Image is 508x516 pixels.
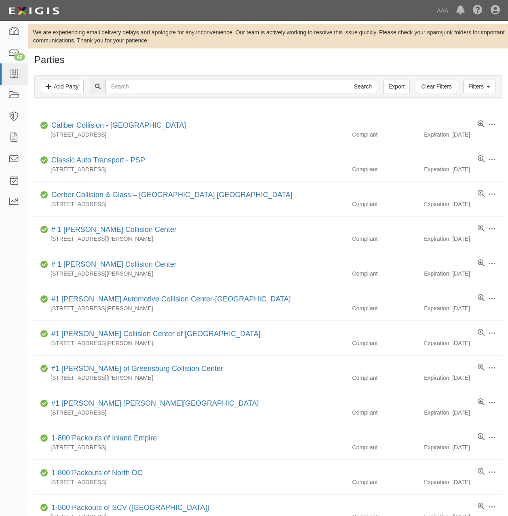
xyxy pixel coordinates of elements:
i: Compliant [40,331,48,337]
div: Compliant [346,200,424,208]
i: Help Center - Complianz [473,6,483,15]
a: # 1 [PERSON_NAME] Collision Center [51,225,177,234]
div: Compliant [346,165,424,173]
a: View results summary [478,259,485,267]
div: [STREET_ADDRESS] [34,478,346,486]
div: [STREET_ADDRESS] [34,165,346,173]
div: #1 Cochran Collision Center of Greensburg [48,329,261,339]
div: # 1 Cochran Collision Center [48,259,177,270]
div: #1 Cochran of Greensburg Collision Center [48,364,223,374]
div: 1-800 Packouts of Inland Empire [48,433,157,444]
div: Expiration: [DATE] [424,478,502,486]
a: Filters [463,80,495,93]
a: Classic Auto Transport - PSP [51,156,145,164]
i: Compliant [40,470,48,476]
div: Compliant [346,270,424,278]
a: View results summary [478,294,485,302]
i: Compliant [40,158,48,163]
div: [STREET_ADDRESS] [34,409,346,417]
div: Compliant [346,304,424,312]
div: Gerber Collision & Glass – Houston Brighton [48,190,293,200]
div: Caliber Collision - Gainesville [48,120,186,131]
div: [STREET_ADDRESS][PERSON_NAME] [34,304,346,312]
a: #1 [PERSON_NAME] [PERSON_NAME][GEOGRAPHIC_DATA] [51,399,259,407]
i: Compliant [40,401,48,406]
a: Add Party [41,80,84,93]
div: [STREET_ADDRESS] [34,443,346,451]
i: Compliant [40,297,48,302]
a: 1-800 Packouts of Inland Empire [51,434,157,442]
a: View results summary [478,225,485,233]
div: 1-800 Packouts of SCV (Santa Clarita Valley) [48,503,209,513]
a: View results summary [478,468,485,476]
div: Compliant [346,443,424,451]
a: 1-800 Packouts of SCV ([GEOGRAPHIC_DATA]) [51,503,209,512]
a: View results summary [478,120,485,128]
a: View results summary [478,433,485,441]
div: [STREET_ADDRESS][PERSON_NAME] [34,374,346,382]
a: AAA [433,2,452,19]
a: # 1 [PERSON_NAME] Collision Center [51,260,177,268]
a: View results summary [478,329,485,337]
div: 1-800 Packouts of North OC [48,468,143,478]
div: Expiration: [DATE] [424,270,502,278]
div: Expiration: [DATE] [424,374,502,382]
div: Compliant [346,339,424,347]
h1: Parties [34,55,502,65]
div: # 1 Cochran Collision Center [48,225,177,235]
div: Expiration: [DATE] [424,409,502,417]
a: View results summary [478,398,485,406]
a: #1 [PERSON_NAME] of Greensburg Collision Center [51,364,223,373]
a: #1 [PERSON_NAME] Automotive Collision Center-[GEOGRAPHIC_DATA] [51,295,291,303]
div: Expiration: [DATE] [424,339,502,347]
a: Export [383,80,410,93]
i: Compliant [40,505,48,511]
div: Expiration: [DATE] [424,443,502,451]
div: [STREET_ADDRESS][PERSON_NAME] [34,235,346,243]
div: Classic Auto Transport - PSP [48,155,145,166]
i: Compliant [40,227,48,233]
img: logo-5460c22ac91f19d4615b14bd174203de0afe785f0fc80cf4dbbc73dc1793850b.png [6,4,62,18]
input: Search [105,80,349,93]
i: Compliant [40,192,48,198]
div: Expiration: [DATE] [424,131,502,139]
div: Compliant [346,235,424,243]
i: Compliant [40,366,48,372]
a: 1-800 Packouts of North OC [51,469,143,477]
div: Compliant [346,478,424,486]
div: #1 Cochran Automotive Collision Center-Monroeville [48,294,291,305]
div: 42 [14,53,25,61]
a: Caliber Collision - [GEOGRAPHIC_DATA] [51,121,186,129]
div: Compliant [346,374,424,382]
div: [STREET_ADDRESS][PERSON_NAME] [34,270,346,278]
div: We are experiencing email delivery delays and apologize for any inconvenience. Our team is active... [28,28,508,44]
input: Search [349,80,377,93]
div: Expiration: [DATE] [424,304,502,312]
a: Gerber Collision & Glass – [GEOGRAPHIC_DATA] [GEOGRAPHIC_DATA] [51,191,293,199]
div: Compliant [346,131,424,139]
a: View results summary [478,190,485,198]
i: Compliant [40,123,48,128]
a: View results summary [478,155,485,163]
a: #1 [PERSON_NAME] Collision Center of [GEOGRAPHIC_DATA] [51,330,261,338]
div: Compliant [346,409,424,417]
div: Expiration: [DATE] [424,200,502,208]
div: Expiration: [DATE] [424,235,502,243]
div: [STREET_ADDRESS] [34,200,346,208]
div: [STREET_ADDRESS] [34,131,346,139]
div: #1 Cochran Robinson Township [48,398,259,409]
div: [STREET_ADDRESS][PERSON_NAME] [34,339,346,347]
i: Compliant [40,436,48,441]
i: Compliant [40,262,48,267]
a: Clear Filters [416,80,457,93]
a: View results summary [478,503,485,511]
a: View results summary [478,364,485,372]
div: Expiration: [DATE] [424,165,502,173]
